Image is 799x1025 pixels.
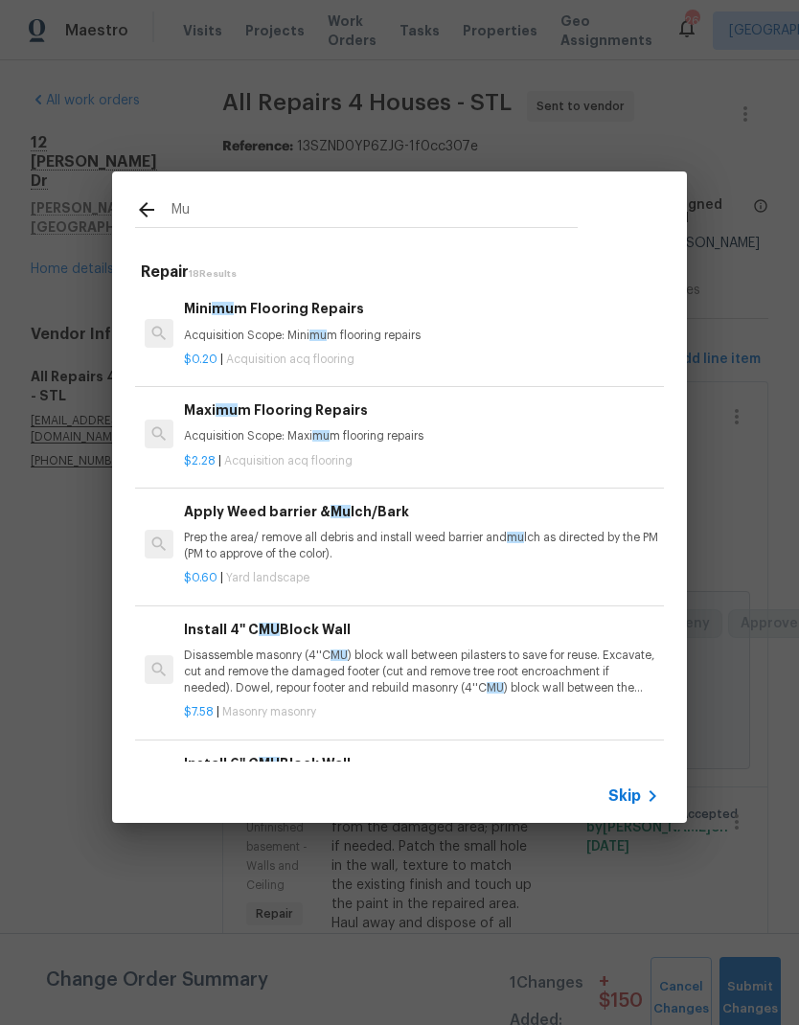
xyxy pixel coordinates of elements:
[184,352,659,368] p: |
[184,353,217,365] span: $0.20
[312,430,330,442] span: mu
[184,501,659,522] h6: Apply Weed barrier & lch/Bark
[184,706,214,717] span: $7.58
[222,706,316,717] span: Masonry masonry
[309,330,327,341] span: mu
[184,572,217,583] span: $0.60
[331,505,351,518] span: Mu
[184,328,659,344] p: Acquisition Scope: Mini m flooring repairs
[226,353,354,365] span: Acquisition acq flooring
[184,753,659,774] h6: Install 6'' C Block Wall
[487,682,504,694] span: MU
[259,757,280,770] span: MU
[184,455,216,467] span: $2.28
[507,532,524,543] span: mu
[141,262,664,283] h5: Repair
[184,704,659,720] p: |
[184,619,659,640] h6: Install 4'' C Block Wall
[184,570,659,586] p: |
[224,455,353,467] span: Acquisition acq flooring
[184,648,659,696] p: Disassemble masonry (4''C ) block wall between pilasters to save for reuse. Excavate, cut and rem...
[608,786,641,806] span: Skip
[212,302,234,315] span: mu
[184,453,659,469] p: |
[184,530,659,562] p: Prep the area/ remove all debris and install weed barrier and lch as directed by the PM (PM to ap...
[226,572,309,583] span: Yard landscape
[171,198,578,227] input: Search issues or repairs
[184,399,659,421] h6: Maxi m Flooring Repairs
[184,428,659,444] p: Acquisition Scope: Maxi m flooring repairs
[216,403,238,417] span: mu
[331,649,348,661] span: MU
[184,298,659,319] h6: Mini m Flooring Repairs
[259,623,280,636] span: MU
[189,269,237,279] span: 18 Results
